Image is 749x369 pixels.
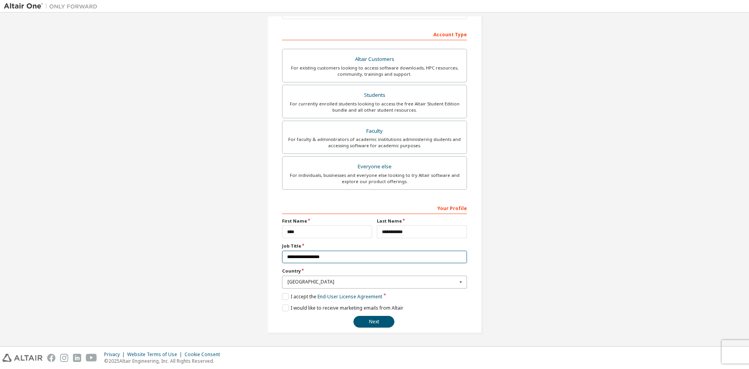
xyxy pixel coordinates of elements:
[185,351,225,358] div: Cookie Consent
[2,354,43,362] img: altair_logo.svg
[282,28,467,40] div: Account Type
[282,268,467,274] label: Country
[86,354,97,362] img: youtube.svg
[318,293,382,300] a: End-User License Agreement
[47,354,55,362] img: facebook.svg
[287,54,462,65] div: Altair Customers
[287,90,462,101] div: Students
[353,316,394,328] button: Next
[288,280,457,284] div: [GEOGRAPHIC_DATA]
[282,243,467,249] label: Job Title
[282,293,382,300] label: I accept the
[104,351,127,358] div: Privacy
[287,172,462,185] div: For individuals, businesses and everyone else looking to try Altair software and explore our prod...
[282,305,403,311] label: I would like to receive marketing emails from Altair
[377,218,467,224] label: Last Name
[127,351,185,358] div: Website Terms of Use
[287,161,462,172] div: Everyone else
[282,201,467,214] div: Your Profile
[287,136,462,149] div: For faculty & administrators of academic institutions administering students and accessing softwa...
[287,126,462,137] div: Faculty
[287,65,462,77] div: For existing customers looking to access software downloads, HPC resources, community, trainings ...
[287,101,462,113] div: For currently enrolled students looking to access the free Altair Student Edition bundle and all ...
[60,354,68,362] img: instagram.svg
[282,218,372,224] label: First Name
[4,2,101,10] img: Altair One
[104,358,225,364] p: © 2025 Altair Engineering, Inc. All Rights Reserved.
[73,354,81,362] img: linkedin.svg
